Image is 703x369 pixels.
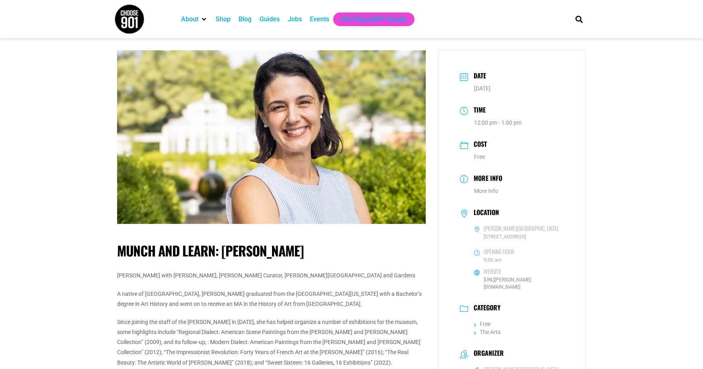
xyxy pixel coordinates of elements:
[470,304,501,314] h3: Category
[474,233,564,241] span: [STREET_ADDRESS]
[484,268,501,275] h6: Website
[470,173,502,185] h3: More Info
[484,225,559,232] h6: [PERSON_NAME][GEOGRAPHIC_DATA]
[470,105,486,117] h3: Time
[239,14,252,24] a: Blog
[572,12,585,26] div: Search
[117,50,426,224] img: A woman with dark hair smiles outdoors in front of greenery and a white building, wearing a sleev...
[474,256,514,264] span: 9:00 am
[474,321,491,327] a: Free
[474,188,498,194] a: More Info
[474,329,501,335] a: The Arts
[288,14,302,24] a: Jobs
[470,209,499,218] h3: Location
[117,289,426,309] p: A native of [GEOGRAPHIC_DATA], [PERSON_NAME] graduated from the [GEOGRAPHIC_DATA][US_STATE] with ...
[470,139,487,151] h3: Cost
[117,243,426,259] h1: Munch and Learn: [PERSON_NAME]
[470,349,504,359] h3: Organizer
[341,14,406,24] a: Get Choose901 Emails
[117,317,426,368] p: Since joining the staff of the [PERSON_NAME] in [DATE], she has helped organize a number of exhib...
[216,14,231,24] a: Shop
[177,12,562,26] nav: Main nav
[177,12,212,26] div: About
[460,153,564,161] dd: Free
[474,119,522,126] abbr: 12:00 pm - 1:00 pm
[117,271,426,281] p: [PERSON_NAME] with [PERSON_NAME], [PERSON_NAME] Curator, [PERSON_NAME][GEOGRAPHIC_DATA] and Gardens
[181,14,198,24] a: About
[474,85,491,92] span: [DATE]
[260,14,280,24] a: Guides
[484,248,514,255] h6: Opening Hour
[484,277,531,290] a: [URL][PERSON_NAME][DOMAIN_NAME]
[310,14,329,24] a: Events
[470,71,486,82] h3: Date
